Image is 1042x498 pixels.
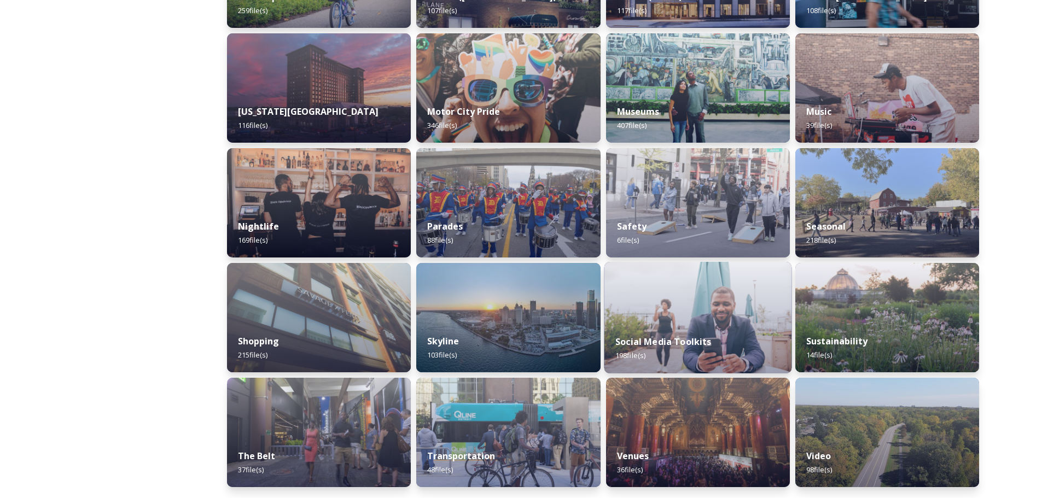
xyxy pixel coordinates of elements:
[227,263,411,372] img: e91d0ad6-e020-4ad7-a29e-75c491b4880f.jpg
[795,33,979,143] img: 87bbb248-d5f7-45c8-815f-fb574559da3d.jpg
[604,262,791,373] img: RIVERWALK%2520CONTENT%2520EDIT-15-PhotoCredit-Justin_Milhouse-UsageExpires_Oct-2024.jpg
[238,335,279,347] strong: Shopping
[606,33,790,143] img: e48ebac4-80d7-47a5-98d3-b3b6b4c147fe.jpg
[427,465,453,474] span: 48 file(s)
[806,235,836,245] span: 218 file(s)
[427,450,495,462] strong: Transportation
[806,120,832,130] span: 39 file(s)
[806,220,846,232] strong: Seasonal
[427,220,463,232] strong: Parades
[806,335,868,347] strong: Sustainability
[238,120,267,130] span: 116 file(s)
[617,106,659,118] strong: Museums
[795,263,979,372] img: Oudolf_6-22-2022-3186%2520copy.jpg
[238,106,379,118] strong: [US_STATE][GEOGRAPHIC_DATA]
[617,220,647,232] strong: Safety
[617,235,639,245] span: 6 file(s)
[427,350,457,360] span: 103 file(s)
[806,450,831,462] strong: Video
[615,350,645,360] span: 198 file(s)
[427,235,453,245] span: 88 file(s)
[617,465,643,474] span: 36 file(s)
[238,5,267,15] span: 259 file(s)
[806,106,831,118] strong: Music
[606,148,790,257] img: 5cfe837b-42d2-4f07-949b-1daddc3a824e.jpg
[617,5,647,15] span: 117 file(s)
[227,148,411,257] img: a2dff9e2-4114-4710-892b-6a81cdf06f25.jpg
[238,235,267,245] span: 169 file(s)
[795,148,979,257] img: 4423d9b81027f9a47bd28d212e5a5273a11b6f41845817bbb6cd5dd12e8cc4e8.jpg
[617,450,649,462] strong: Venues
[427,335,459,347] strong: Skyline
[427,106,500,118] strong: Motor City Pride
[416,33,600,143] img: IMG_1897.jpg
[806,5,836,15] span: 108 file(s)
[795,378,979,487] img: 1a17dcd2-11c0-4cb7-9822-60fcc180ce86.jpg
[238,350,267,360] span: 215 file(s)
[416,378,600,487] img: QLine_Bill-Bowen_5507-2.jpeg
[617,120,647,130] span: 407 file(s)
[238,465,264,474] span: 37 file(s)
[238,220,279,232] strong: Nightlife
[227,33,411,143] img: 5d4b6ee4-1201-421a-84a9-a3631d6f7534.jpg
[427,120,457,130] span: 346 file(s)
[238,450,275,462] strong: The Belt
[615,336,711,348] strong: Social Media Toolkits
[806,465,832,474] span: 98 file(s)
[606,378,790,487] img: 1DRK0060.jpg
[227,378,411,487] img: 90557b6c-0b62-448f-b28c-3e7395427b66.jpg
[416,263,600,372] img: 1c183ad6-ea5d-43bf-8d64-8aacebe3bb37.jpg
[427,5,457,15] span: 107 file(s)
[416,148,600,257] img: d8268b2e-af73-4047-a747-1e9a83cc24c4.jpg
[806,350,832,360] span: 14 file(s)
